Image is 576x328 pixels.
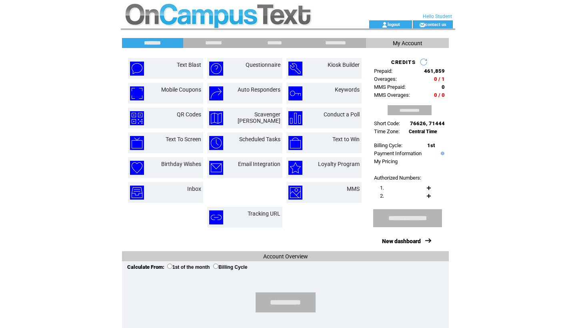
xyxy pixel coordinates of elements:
span: 76626, 71444 [410,120,445,126]
a: Auto Responders [238,86,280,93]
span: My Account [393,40,422,46]
span: Account Overview [263,253,308,260]
a: MMS [347,186,360,192]
img: text-to-win.png [288,136,302,150]
img: text-blast.png [130,62,144,76]
a: Kiosk Builder [328,62,360,68]
label: Billing Cycle [213,264,247,270]
img: scheduled-tasks.png [209,136,223,150]
img: auto-responders.png [209,86,223,100]
span: 0 / 0 [434,92,445,98]
span: Calculate From: [127,264,164,270]
a: Scheduled Tasks [239,136,280,142]
span: Short Code: [374,120,400,126]
span: 1st [427,142,435,148]
span: 0 [442,84,445,90]
a: My Pricing [374,158,398,164]
img: help.gif [439,152,444,155]
span: Overages: [374,76,397,82]
img: birthday-wishes.png [130,161,144,175]
span: Central Time [409,129,437,134]
img: text-to-screen.png [130,136,144,150]
span: 2. [380,193,384,199]
a: Conduct a Poll [324,111,360,118]
a: Scavenger [PERSON_NAME] [238,111,280,124]
input: Billing Cycle [213,264,218,269]
input: 1st of the month [167,264,172,269]
a: QR Codes [177,111,201,118]
a: Mobile Coupons [161,86,201,93]
img: tracking-url.png [209,210,223,224]
span: Prepaid: [374,68,392,74]
a: logout [388,22,400,27]
img: mms.png [288,186,302,200]
span: MMS Overages: [374,92,410,98]
img: contact_us_icon.gif [419,22,425,28]
img: scavenger-hunt.png [209,111,223,125]
img: account_icon.gif [382,22,388,28]
a: Birthday Wishes [161,161,201,167]
a: contact us [425,22,446,27]
span: Billing Cycle: [374,142,402,148]
img: conduct-a-poll.png [288,111,302,125]
img: keywords.png [288,86,302,100]
a: Questionnaire [246,62,280,68]
img: email-integration.png [209,161,223,175]
a: Email Integration [238,161,280,167]
a: Text to Win [332,136,360,142]
a: Tracking URL [248,210,280,217]
a: Keywords [335,86,360,93]
a: Text Blast [177,62,201,68]
a: New dashboard [382,238,421,244]
img: mobile-coupons.png [130,86,144,100]
span: 0 / 1 [434,76,445,82]
img: qr-codes.png [130,111,144,125]
a: Text To Screen [166,136,201,142]
img: kiosk-builder.png [288,62,302,76]
span: Hello Student [423,14,452,19]
span: Authorized Numbers: [374,175,421,181]
label: 1st of the month [167,264,210,270]
img: loyalty-program.png [288,161,302,175]
span: 1. [380,185,384,191]
a: Payment Information [374,150,422,156]
span: MMS Prepaid: [374,84,406,90]
span: Time Zone: [374,128,400,134]
img: questionnaire.png [209,62,223,76]
img: inbox.png [130,186,144,200]
a: Loyalty Program [318,161,360,167]
span: 461,859 [424,68,445,74]
a: Inbox [187,186,201,192]
span: CREDITS [391,59,416,65]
